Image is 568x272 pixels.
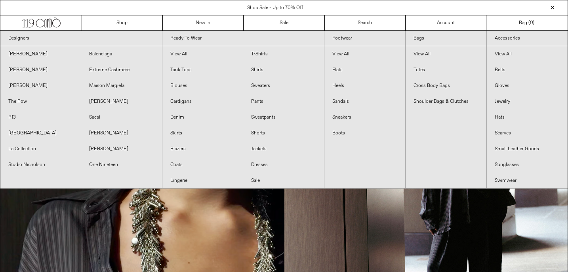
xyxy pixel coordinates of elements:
a: Account [406,15,486,30]
a: Bag () [486,15,567,30]
a: Balenciaga [81,46,162,62]
span: ) [530,19,534,26]
a: One Nineteen [81,157,162,173]
a: Maison Margiela [81,78,162,94]
a: Blazers [162,141,243,157]
a: [GEOGRAPHIC_DATA] [0,125,81,141]
a: Gloves [487,78,568,94]
a: Blouses [162,78,243,94]
a: View All [324,46,405,62]
a: [PERSON_NAME] [81,125,162,141]
a: Sale [243,173,324,189]
a: View All [487,46,568,62]
a: Search [325,15,406,30]
a: Shop Sale - Up to 70% Off [247,5,303,11]
a: Extreme Cashmere [81,62,162,78]
a: Ready To Wear [162,31,324,46]
a: Shirts [243,62,324,78]
a: Dresses [243,157,324,173]
a: View All [162,46,243,62]
a: Denim [162,110,243,125]
a: View All [406,46,486,62]
a: Shoulder Bags & Clutches [406,94,486,110]
a: Cross Body Bags [406,78,486,94]
a: Skirts [162,125,243,141]
a: Designers [0,31,162,46]
a: Boots [324,125,405,141]
a: Accessories [487,31,568,46]
a: Coats [162,157,243,173]
a: Hats [487,110,568,125]
a: Pants [243,94,324,110]
a: Studio Nicholson [0,157,81,173]
a: [PERSON_NAME] [81,141,162,157]
a: [PERSON_NAME] [81,94,162,110]
span: 0 [530,20,533,26]
a: Heels [324,78,405,94]
a: T-Shirts [243,46,324,62]
a: Cardigans [162,94,243,110]
a: Jewelry [487,94,568,110]
a: Sweaters [243,78,324,94]
a: Sunglasses [487,157,568,173]
a: New In [163,15,244,30]
a: Bags [406,31,486,46]
a: Sale [244,15,324,30]
a: Belts [487,62,568,78]
a: Swimwear [487,173,568,189]
a: Shorts [243,125,324,141]
a: The Row [0,94,81,110]
a: Footwear [324,31,405,46]
a: Scarves [487,125,568,141]
a: Lingerie [162,173,243,189]
a: R13 [0,110,81,125]
a: Sweatpants [243,110,324,125]
a: Sneakers [324,110,405,125]
a: Tank Tops [162,62,243,78]
a: [PERSON_NAME] [0,46,81,62]
a: [PERSON_NAME] [0,78,81,94]
a: [PERSON_NAME] [0,62,81,78]
a: Flats [324,62,405,78]
a: Sandals [324,94,405,110]
a: Small Leather Goods [487,141,568,157]
a: Jackets [243,141,324,157]
a: Shop [82,15,163,30]
a: La Collection [0,141,81,157]
a: Sacai [81,110,162,125]
a: Totes [406,62,486,78]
